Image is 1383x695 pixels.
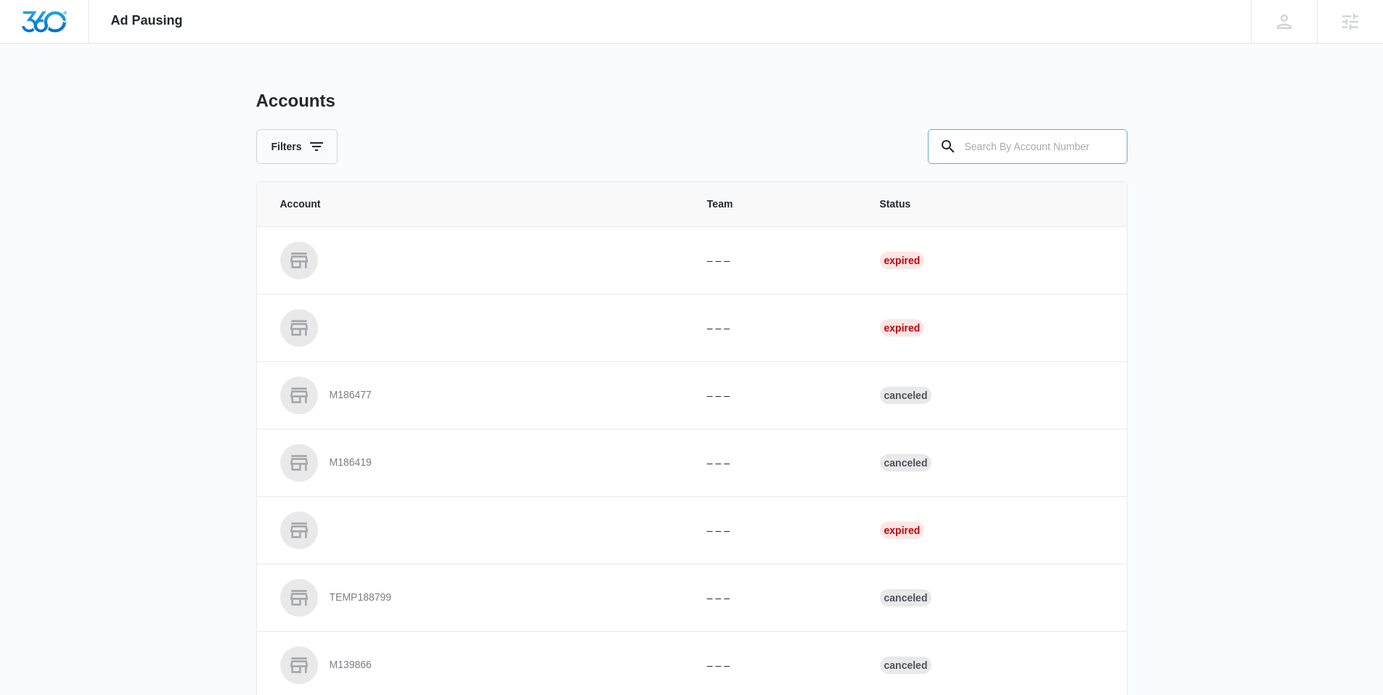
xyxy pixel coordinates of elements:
div: Keywords by Traffic [160,86,245,95]
a: M186477 [280,377,672,414]
p: M186477 [330,388,372,403]
img: tab_domain_overview_orange.svg [39,84,51,96]
p: – – – [707,523,845,538]
img: tab_keywords_by_traffic_grey.svg [144,84,156,96]
p: – – – [707,658,845,673]
div: Canceled [880,454,932,472]
div: Expired [880,252,925,269]
div: v 4.0.25 [41,23,71,35]
div: Canceled [880,589,932,606]
a: M139866 [280,646,672,684]
input: Search By Account Number [928,129,1127,164]
span: Team [707,197,845,212]
div: Domain Overview [55,86,130,95]
img: website_grey.svg [23,38,35,49]
p: M186419 [330,456,372,470]
h1: Accounts [256,90,335,112]
span: Status [880,197,1103,212]
p: – – – [707,456,845,471]
div: Canceled [880,657,932,674]
p: TEMP188799 [330,591,392,605]
a: TEMP188799 [280,579,672,617]
div: Expired [880,319,925,337]
p: – – – [707,388,845,403]
p: – – – [707,253,845,268]
a: M186419 [280,444,672,482]
div: Domain: [DOMAIN_NAME] [38,38,160,49]
div: Canceled [880,387,932,404]
p: – – – [707,591,845,606]
p: M139866 [330,658,372,673]
img: logo_orange.svg [23,23,35,35]
button: Filters [256,129,338,164]
div: Expired [880,522,925,539]
p: – – – [707,321,845,336]
span: Account [280,197,672,212]
span: Ad Pausing [111,13,183,28]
